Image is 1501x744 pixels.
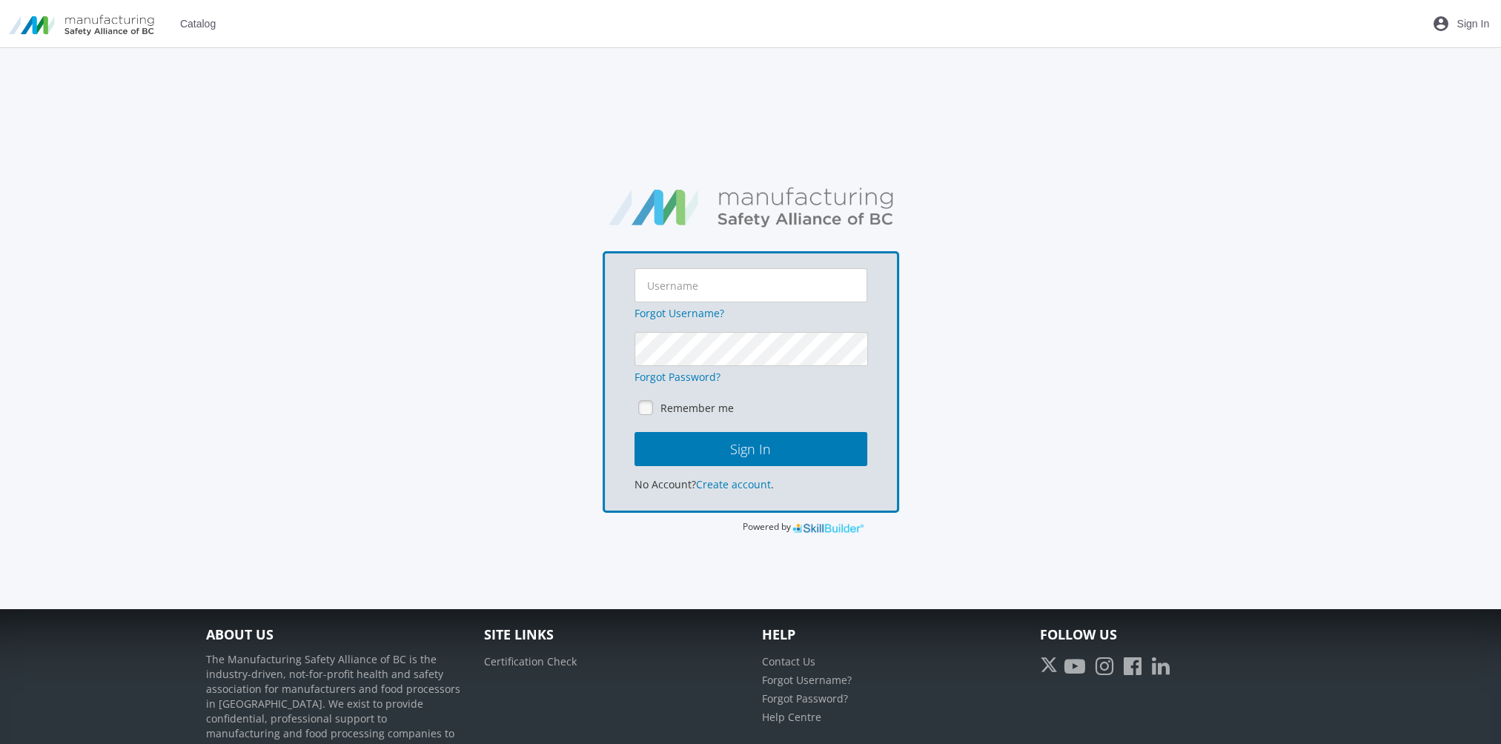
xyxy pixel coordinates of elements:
h4: About Us [206,628,462,642]
span: Catalog [180,10,216,37]
span: Sign In [1457,10,1489,37]
a: Contact Us [762,654,815,668]
a: Forgot Username? [634,306,724,320]
a: Help Centre [762,710,821,724]
span: No Account? . [634,477,774,491]
a: Create account [696,477,771,491]
img: SkillBuilder [792,520,865,535]
h4: Follow Us [1040,628,1296,642]
a: Forgot Username? [762,673,852,687]
label: Remember me [660,401,734,416]
span: Powered by [742,521,790,534]
button: Sign In [634,432,867,466]
a: Forgot Password? [634,370,720,384]
a: Certification Check [484,654,577,668]
h4: Help [762,628,1018,642]
input: Username [634,268,867,302]
a: Forgot Password? [762,691,848,705]
h4: Site Links [484,628,740,642]
mat-icon: account_circle [1432,15,1450,33]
